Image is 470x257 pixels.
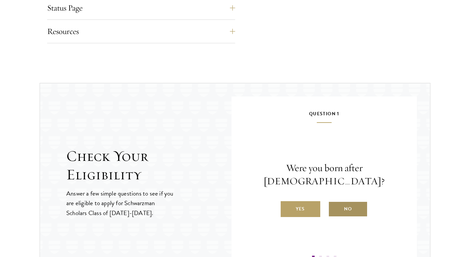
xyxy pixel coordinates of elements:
h5: Question 1 [251,110,397,123]
h2: Check Your Eligibility [66,147,232,184]
label: No [328,201,368,217]
label: Yes [281,201,320,217]
p: Answer a few simple questions to see if you are eligible to apply for Schwarzman Scholars Class o... [66,189,174,217]
button: Resources [47,23,235,39]
p: Were you born after [DEMOGRAPHIC_DATA]? [251,162,397,188]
